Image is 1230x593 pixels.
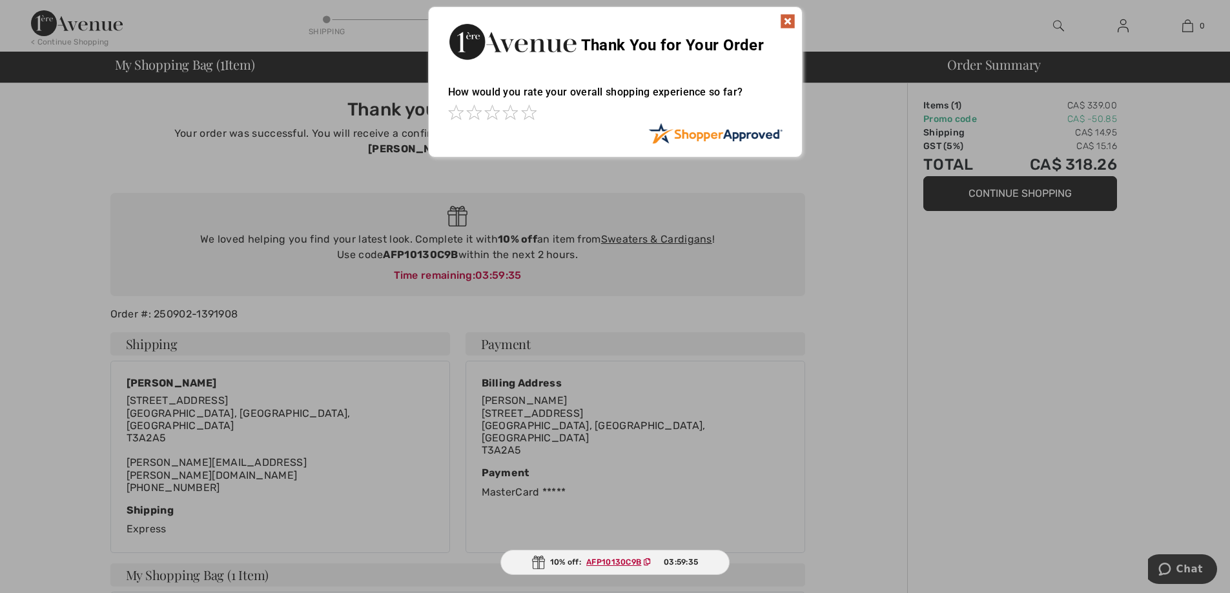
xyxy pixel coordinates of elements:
[780,14,795,29] img: x
[664,556,698,568] span: 03:59:35
[28,9,55,21] span: Chat
[500,550,730,575] div: 10% off:
[586,558,641,567] ins: AFP10130C9B
[448,20,577,63] img: Thank You for Your Order
[448,73,783,123] div: How would you rate your overall shopping experience so far?
[581,36,764,54] span: Thank You for Your Order
[532,556,545,569] img: Gift.svg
